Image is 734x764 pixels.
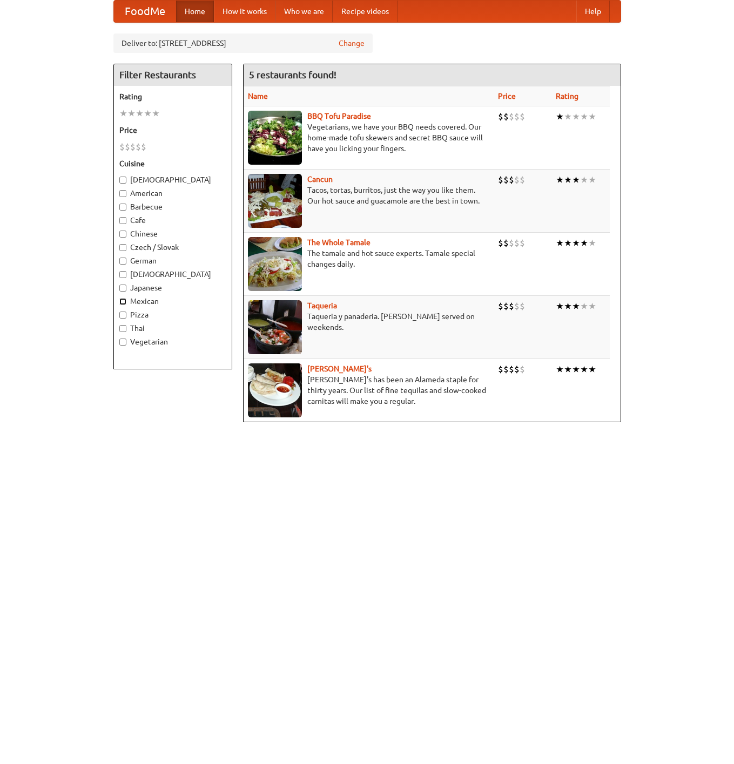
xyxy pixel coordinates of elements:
a: Cancun [307,175,333,184]
li: $ [503,363,509,375]
li: $ [498,237,503,249]
li: ★ [572,363,580,375]
li: $ [509,237,514,249]
li: ★ [127,107,136,119]
li: $ [141,141,146,153]
a: Home [176,1,214,22]
h4: Filter Restaurants [114,64,232,86]
li: $ [520,111,525,123]
li: $ [136,141,141,153]
label: Pizza [119,309,226,320]
li: $ [509,300,514,312]
label: Vegetarian [119,336,226,347]
a: Price [498,92,516,100]
label: [DEMOGRAPHIC_DATA] [119,269,226,280]
li: ★ [588,300,596,312]
a: Rating [556,92,578,100]
li: $ [503,237,509,249]
div: Deliver to: [STREET_ADDRESS] [113,33,373,53]
input: Barbecue [119,204,126,211]
li: $ [520,300,525,312]
b: Taqueria [307,301,337,310]
li: ★ [588,111,596,123]
li: ★ [580,111,588,123]
li: ★ [572,174,580,186]
li: ★ [564,237,572,249]
li: $ [498,174,503,186]
a: Recipe videos [333,1,398,22]
li: ★ [556,237,564,249]
input: American [119,190,126,197]
label: Mexican [119,296,226,307]
li: ★ [119,107,127,119]
img: wholetamale.jpg [248,237,302,291]
input: Cafe [119,217,126,224]
a: [PERSON_NAME]'s [307,364,372,373]
img: taqueria.jpg [248,300,302,354]
a: Help [576,1,610,22]
li: $ [503,111,509,123]
input: [DEMOGRAPHIC_DATA] [119,271,126,278]
li: ★ [580,174,588,186]
label: American [119,188,226,199]
li: ★ [588,363,596,375]
input: Chinese [119,231,126,238]
li: $ [514,111,520,123]
li: $ [503,174,509,186]
label: Barbecue [119,201,226,212]
li: $ [509,174,514,186]
p: Vegetarians, we have your BBQ needs covered. Our home-made tofu skewers and secret BBQ sauce will... [248,121,489,154]
a: FoodMe [114,1,176,22]
h5: Cuisine [119,158,226,169]
li: ★ [564,174,572,186]
li: ★ [580,300,588,312]
li: ★ [152,107,160,119]
li: ★ [564,300,572,312]
li: $ [119,141,125,153]
p: [PERSON_NAME]'s has been an Alameda staple for thirty years. Our list of fine tequilas and slow-c... [248,374,489,407]
li: ★ [572,300,580,312]
p: Tacos, tortas, burritos, just the way you like them. Our hot sauce and guacamole are the best in ... [248,185,489,206]
li: $ [514,300,520,312]
input: Vegetarian [119,339,126,346]
b: BBQ Tofu Paradise [307,112,371,120]
li: ★ [564,111,572,123]
li: ★ [556,111,564,123]
li: $ [509,111,514,123]
li: ★ [572,111,580,123]
img: cancun.jpg [248,174,302,228]
li: ★ [144,107,152,119]
label: Czech / Slovak [119,242,226,253]
li: $ [503,300,509,312]
input: Pizza [119,312,126,319]
a: Change [339,38,365,49]
label: Chinese [119,228,226,239]
img: pedros.jpg [248,363,302,417]
a: The Whole Tamale [307,238,371,247]
li: $ [520,363,525,375]
li: $ [498,111,503,123]
input: Thai [119,325,126,332]
li: ★ [572,237,580,249]
input: Mexican [119,298,126,305]
p: The tamale and hot sauce experts. Tamale special changes daily. [248,248,489,269]
li: ★ [136,107,144,119]
li: $ [125,141,130,153]
input: Czech / Slovak [119,244,126,251]
li: $ [509,363,514,375]
li: $ [498,363,503,375]
li: $ [514,237,520,249]
li: $ [514,363,520,375]
li: ★ [580,363,588,375]
input: Japanese [119,285,126,292]
ng-pluralize: 5 restaurants found! [249,70,336,80]
input: [DEMOGRAPHIC_DATA] [119,177,126,184]
a: How it works [214,1,275,22]
li: ★ [556,363,564,375]
li: ★ [588,237,596,249]
li: $ [514,174,520,186]
li: $ [130,141,136,153]
label: German [119,255,226,266]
